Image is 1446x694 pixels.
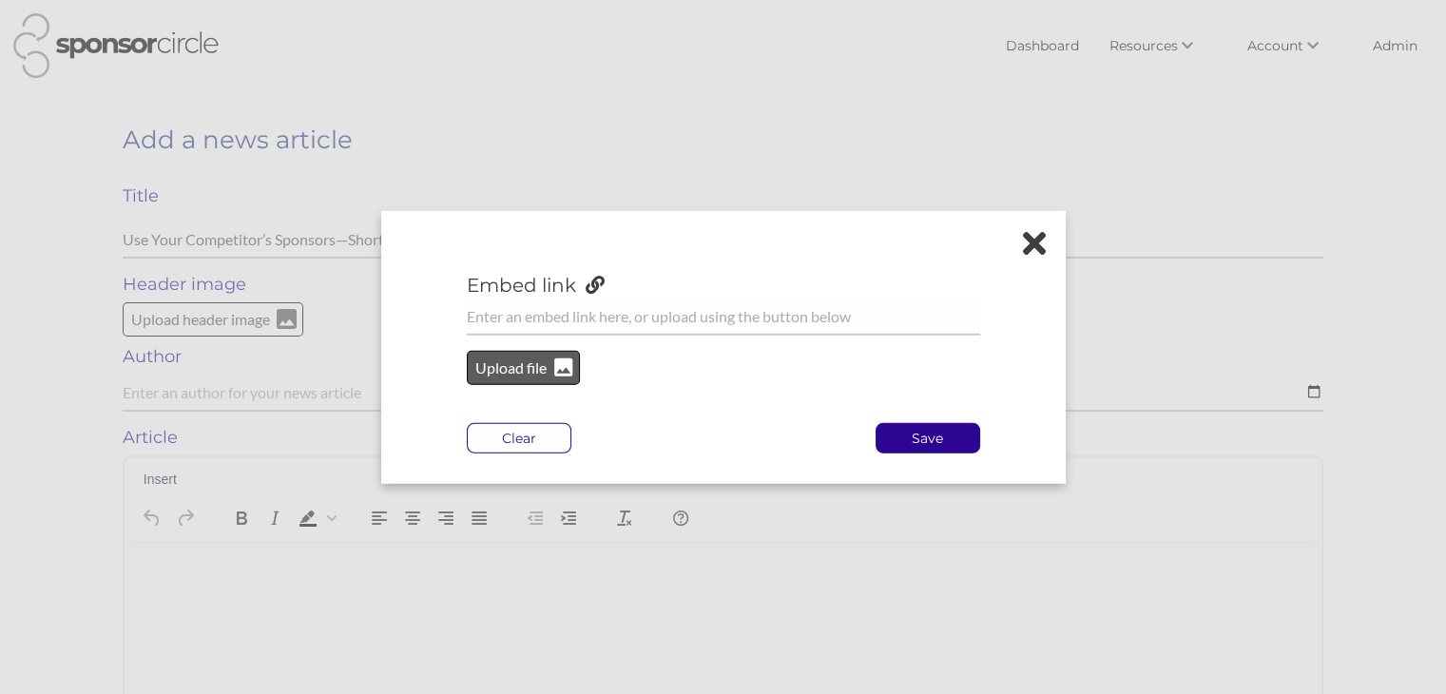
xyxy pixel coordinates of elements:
[877,423,979,452] p: Save
[473,356,550,380] p: Upload file
[467,299,980,336] input: Enter an embed link here, or upload using the button below
[15,15,1182,34] body: Rich Text Area. Press ALT-0 for help.
[467,274,576,297] h5: Embed link
[468,423,570,452] p: Clear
